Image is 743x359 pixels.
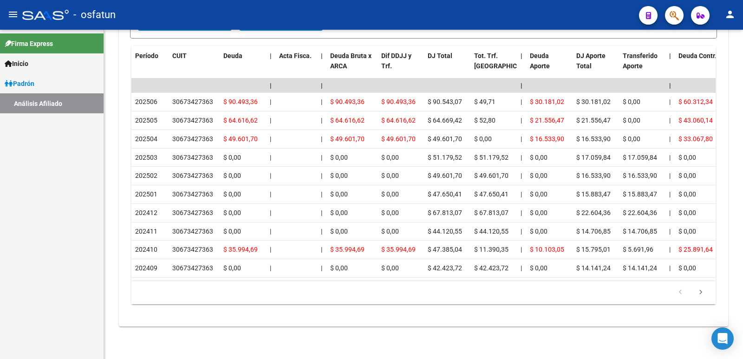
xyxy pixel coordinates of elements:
[623,117,640,124] span: $ 0,00
[330,228,348,235] span: $ 0,00
[521,135,522,143] span: |
[428,209,462,216] span: $ 67.813,07
[474,98,495,105] span: $ 49,71
[576,264,611,272] span: $ 14.141,24
[669,135,671,143] span: |
[669,228,671,235] span: |
[530,228,547,235] span: $ 0,00
[381,228,399,235] span: $ 0,00
[330,117,365,124] span: $ 64.616,62
[678,52,717,59] span: Deuda Contr.
[623,52,658,70] span: Transferido Aporte
[330,135,365,143] span: $ 49.601,70
[321,264,322,272] span: |
[7,9,19,20] mat-icon: menu
[266,46,275,87] datatable-header-cell: |
[135,246,157,253] span: 202410
[521,228,522,235] span: |
[521,82,522,89] span: |
[223,228,241,235] span: $ 0,00
[381,52,411,70] span: Dif DDJJ y Trf.
[530,52,550,70] span: Deuda Aporte
[428,154,462,161] span: $ 51.179,52
[474,135,492,143] span: $ 0,00
[172,226,213,237] div: 30673427363
[135,154,157,161] span: 202503
[530,246,564,253] span: $ 10.103,05
[623,154,657,161] span: $ 17.059,84
[576,98,611,105] span: $ 30.181,02
[678,209,696,216] span: $ 0,00
[521,172,522,179] span: |
[172,189,213,200] div: 30673427363
[576,228,611,235] span: $ 14.706,85
[172,52,187,59] span: CUIT
[381,172,399,179] span: $ 0,00
[270,98,271,105] span: |
[474,228,508,235] span: $ 44.120,55
[321,172,322,179] span: |
[474,190,508,198] span: $ 47.650,41
[223,246,258,253] span: $ 35.994,69
[576,154,611,161] span: $ 17.059,84
[678,117,713,124] span: $ 43.060,14
[135,228,157,235] span: 202411
[623,135,640,143] span: $ 0,00
[521,154,522,161] span: |
[270,52,272,59] span: |
[623,209,657,216] span: $ 22.604,36
[530,154,547,161] span: $ 0,00
[381,209,399,216] span: $ 0,00
[73,5,116,25] span: - osfatun
[330,154,348,161] span: $ 0,00
[381,135,416,143] span: $ 49.601,70
[428,98,462,105] span: $ 90.543,07
[474,52,537,70] span: Tot. Trf. [GEOGRAPHIC_DATA]
[330,264,348,272] span: $ 0,00
[223,135,258,143] span: $ 49.601,70
[623,228,657,235] span: $ 14.706,85
[474,172,508,179] span: $ 49.601,70
[623,246,653,253] span: $ 5.691,96
[474,264,508,272] span: $ 42.423,72
[321,82,323,89] span: |
[623,172,657,179] span: $ 16.533,90
[623,190,657,198] span: $ 15.883,47
[428,264,462,272] span: $ 42.423,72
[172,170,213,181] div: 30673427363
[470,46,517,87] datatable-header-cell: Tot. Trf. Bruto
[530,209,547,216] span: $ 0,00
[378,46,424,87] datatable-header-cell: Dif DDJJ y Trf.
[330,172,348,179] span: $ 0,00
[172,97,213,107] div: 30673427363
[172,134,213,144] div: 30673427363
[530,98,564,105] span: $ 30.181,02
[135,117,157,124] span: 202505
[330,52,371,70] span: Deuda Bruta x ARCA
[576,246,611,253] span: $ 15.795,01
[330,246,365,253] span: $ 35.994,69
[169,46,220,87] datatable-header-cell: CUIT
[135,98,157,105] span: 202506
[428,52,452,59] span: DJ Total
[474,209,508,216] span: $ 67.813,07
[223,190,241,198] span: $ 0,00
[428,190,462,198] span: $ 47.650,41
[530,135,564,143] span: $ 16.533,90
[678,190,696,198] span: $ 0,00
[576,52,606,70] span: DJ Aporte Total
[521,264,522,272] span: |
[678,264,696,272] span: $ 0,00
[330,98,365,105] span: $ 90.493,36
[172,115,213,126] div: 30673427363
[330,190,348,198] span: $ 0,00
[270,172,271,179] span: |
[665,46,675,87] datatable-header-cell: |
[381,117,416,124] span: $ 64.616,62
[428,117,462,124] span: $ 64.669,42
[530,117,564,124] span: $ 21.556,47
[5,59,28,69] span: Inicio
[521,98,522,105] span: |
[275,46,317,87] datatable-header-cell: Acta Fisca.
[521,190,522,198] span: |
